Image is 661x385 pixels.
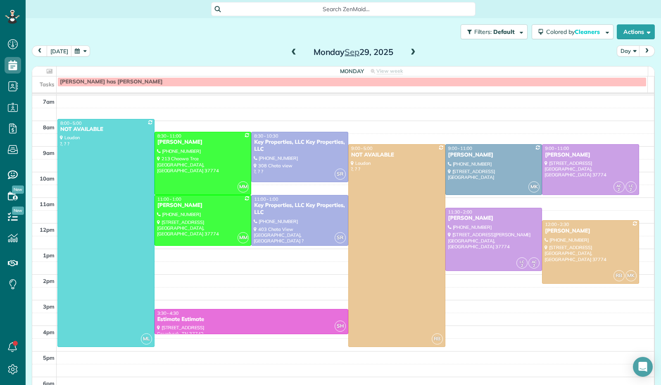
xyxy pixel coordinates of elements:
div: Estimate Estimate [157,316,346,323]
div: [PERSON_NAME] [157,139,249,146]
div: NOT AVAILABLE [351,152,443,159]
span: Filters: [474,28,492,36]
span: [PERSON_NAME] has [PERSON_NAME] [60,78,163,85]
span: 4pm [43,329,55,335]
button: Actions [617,24,655,39]
button: Filters: Default [461,24,528,39]
span: 8:30 - 11:00 [157,133,181,139]
span: 12pm [40,226,55,233]
span: 2pm [43,278,55,284]
div: [PERSON_NAME] [157,202,249,209]
span: Colored by [546,28,603,36]
button: prev [32,45,48,57]
button: next [639,45,655,57]
span: Cleaners [575,28,601,36]
span: MM [238,181,249,192]
span: ML [141,333,152,345]
span: 11:00 - 1:00 [157,196,181,202]
span: SH [335,321,346,332]
span: 8am [43,124,55,131]
span: MM [238,232,249,243]
div: [PERSON_NAME] [544,152,637,159]
button: Day [617,45,640,57]
button: [DATE] [47,45,72,57]
span: SR [335,169,346,180]
span: New [12,207,24,215]
div: Key Properties, LLC Key Properties, LLC [254,139,346,153]
span: 1pm [43,252,55,259]
span: MK [625,270,637,281]
span: 5pm [43,354,55,361]
small: 2 [626,186,636,194]
div: [PERSON_NAME] [448,215,540,222]
span: 11:00 - 1:00 [254,196,278,202]
span: AC [616,183,621,188]
div: Open Intercom Messenger [633,357,653,377]
span: 12:00 - 2:30 [545,221,569,227]
span: LC [629,183,633,188]
span: 9am [43,150,55,156]
span: Monday [340,68,364,74]
h2: Monday 29, 2025 [302,48,405,57]
span: 11:30 - 2:00 [448,209,472,215]
span: New [12,185,24,194]
small: 2 [517,262,527,270]
div: Key Properties, LLC Key Properties, LLC [254,202,346,216]
span: 3:30 - 4:30 [157,310,179,316]
div: [PERSON_NAME] [448,152,540,159]
span: 9:00 - 11:00 [545,145,569,151]
span: LC [520,259,524,264]
button: Colored byCleaners [532,24,613,39]
span: 8:00 - 5:00 [60,120,82,126]
span: 10am [40,175,55,182]
span: RB [613,270,625,281]
div: [PERSON_NAME] [544,228,637,235]
span: 7am [43,98,55,105]
small: 2 [529,262,539,270]
span: View week [376,68,403,74]
span: 11am [40,201,55,207]
span: AC [532,259,537,264]
span: Default [493,28,515,36]
span: RB [432,333,443,345]
span: 3pm [43,303,55,310]
span: 9:00 - 5:00 [351,145,373,151]
div: NOT AVAILABLE [60,126,152,133]
span: SR [335,232,346,243]
a: Filters: Default [457,24,528,39]
span: MK [528,181,540,192]
span: Sep [345,47,359,57]
small: 2 [614,186,624,194]
span: 9:00 - 11:00 [448,145,472,151]
span: 8:30 - 10:30 [254,133,278,139]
